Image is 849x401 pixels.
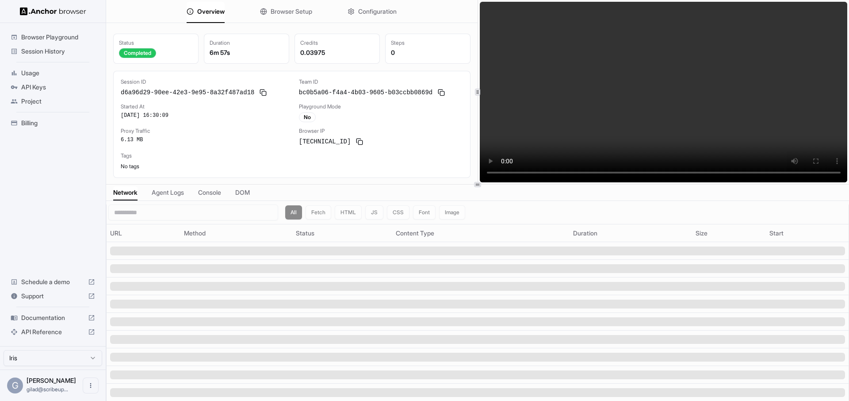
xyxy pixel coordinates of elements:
[121,112,285,119] div: [DATE] 16:30:09
[396,229,566,238] div: Content Type
[121,78,285,85] div: Session ID
[21,278,84,286] span: Schedule a demo
[119,39,193,46] div: Status
[7,94,99,108] div: Project
[121,136,285,143] div: 6.13 MB
[21,313,84,322] span: Documentation
[20,7,86,15] img: Anchor Logo
[299,78,463,85] div: Team ID
[7,66,99,80] div: Usage
[7,325,99,339] div: API Reference
[7,116,99,130] div: Billing
[121,163,139,170] span: No tags
[113,188,138,197] span: Network
[21,69,95,77] span: Usage
[7,44,99,58] div: Session History
[198,188,221,197] span: Console
[121,88,254,97] span: d6a96d29-90ee-42e3-9e95-8a32f487ad18
[299,88,432,97] span: bc0b5a06-f4a4-4b03-9605-b03ccbb0869d
[7,30,99,44] div: Browser Playground
[21,47,95,56] span: Session History
[197,7,225,16] span: Overview
[210,48,283,57] div: 6m 57s
[121,152,463,159] div: Tags
[300,39,374,46] div: Credits
[573,229,688,238] div: Duration
[7,289,99,303] div: Support
[121,127,285,135] div: Proxy Traffic
[358,7,397,16] span: Configuration
[391,39,465,46] div: Steps
[271,7,312,16] span: Browser Setup
[7,80,99,94] div: API Keys
[391,48,465,57] div: 0
[299,137,351,146] span: [TECHNICAL_ID]
[299,112,316,122] div: No
[121,103,285,110] div: Started At
[7,275,99,289] div: Schedule a demo
[27,377,76,384] span: Gilad Spitzer
[27,386,68,393] span: gilad@scribeup.io
[110,229,177,238] div: URL
[769,229,845,238] div: Start
[119,48,156,58] div: Completed
[152,188,184,197] span: Agent Logs
[83,378,99,393] button: Open menu
[21,83,95,92] span: API Keys
[210,39,283,46] div: Duration
[696,229,762,238] div: Size
[296,229,389,238] div: Status
[7,378,23,393] div: G
[299,127,463,135] div: Browser IP
[184,229,289,238] div: Method
[299,103,463,110] div: Playground Mode
[7,311,99,325] div: Documentation
[21,119,95,127] span: Billing
[21,33,95,42] span: Browser Playground
[235,188,250,197] span: DOM
[300,48,374,57] div: 0.03975
[21,292,84,301] span: Support
[21,97,95,106] span: Project
[21,328,84,336] span: API Reference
